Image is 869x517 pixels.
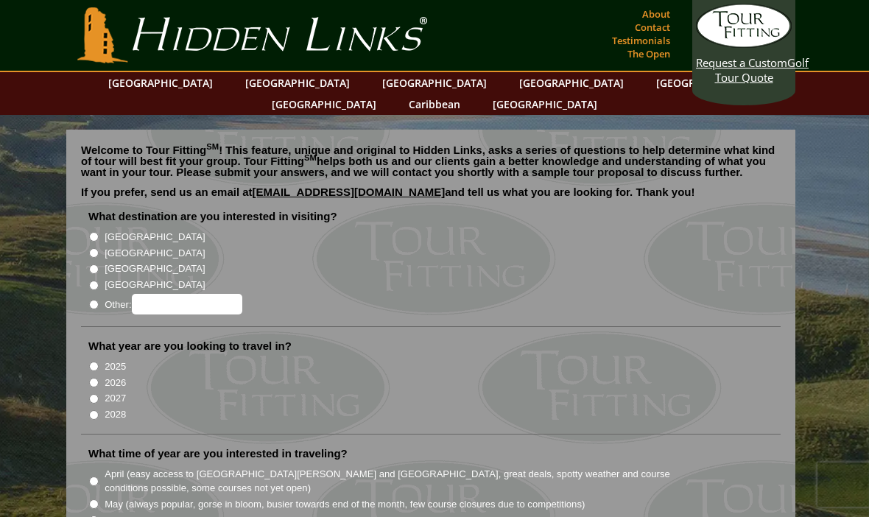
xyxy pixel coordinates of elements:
label: Other: [105,294,242,314]
p: If you prefer, send us an email at and tell us what you are looking for. Thank you! [81,186,781,208]
a: The Open [624,43,674,64]
label: [GEOGRAPHIC_DATA] [105,246,205,261]
label: April (easy access to [GEOGRAPHIC_DATA][PERSON_NAME] and [GEOGRAPHIC_DATA], great deals, spotty w... [105,467,697,496]
a: [EMAIL_ADDRESS][DOMAIN_NAME] [253,186,446,198]
label: [GEOGRAPHIC_DATA] [105,278,205,292]
label: 2026 [105,376,126,390]
a: Contact [631,17,674,38]
p: Welcome to Tour Fitting ! This feature, unique and original to Hidden Links, asks a series of que... [81,144,781,177]
label: May (always popular, gorse in bloom, busier towards end of the month, few course closures due to ... [105,497,585,512]
label: 2028 [105,407,126,422]
input: Other: [132,294,242,314]
a: [GEOGRAPHIC_DATA] [375,72,494,94]
a: Caribbean [401,94,468,115]
sup: SM [304,153,317,162]
a: [GEOGRAPHIC_DATA] [485,94,605,115]
sup: SM [206,142,219,151]
label: 2025 [105,359,126,374]
a: [GEOGRAPHIC_DATA] [649,72,768,94]
label: 2027 [105,391,126,406]
a: Request a CustomGolf Tour Quote [696,4,792,85]
a: [GEOGRAPHIC_DATA] [101,72,220,94]
label: What destination are you interested in visiting? [88,209,337,224]
a: [GEOGRAPHIC_DATA] [264,94,384,115]
span: Request a Custom [696,55,787,70]
a: About [638,4,674,24]
a: [GEOGRAPHIC_DATA] [512,72,631,94]
a: [GEOGRAPHIC_DATA] [238,72,357,94]
label: [GEOGRAPHIC_DATA] [105,261,205,276]
label: What year are you looking to travel in? [88,339,292,354]
label: [GEOGRAPHIC_DATA] [105,230,205,245]
label: What time of year are you interested in traveling? [88,446,348,461]
a: Testimonials [608,30,674,51]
